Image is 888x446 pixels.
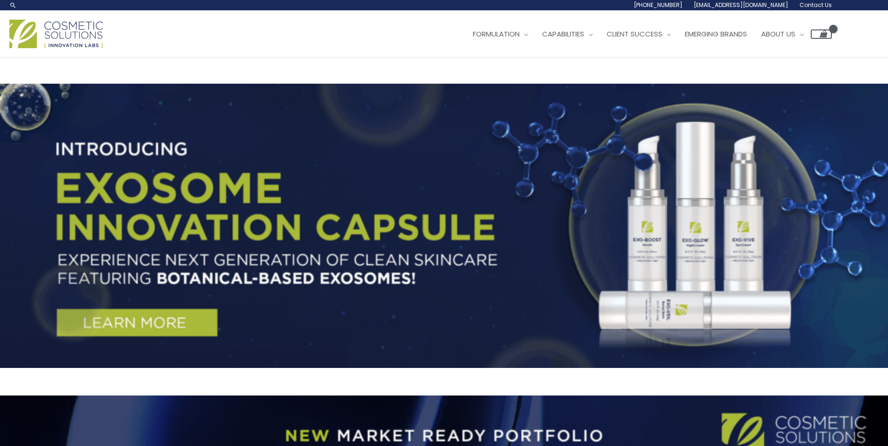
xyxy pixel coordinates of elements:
[685,29,747,39] span: Emerging Brands
[634,1,683,9] span: [PHONE_NUMBER]
[542,29,584,39] span: Capabilities
[607,29,662,39] span: Client Success
[800,1,832,9] span: Contact Us
[473,29,520,39] span: Formulation
[678,20,754,48] a: Emerging Brands
[9,1,17,9] a: Search icon link
[466,20,535,48] a: Formulation
[459,20,832,48] nav: Site Navigation
[811,29,832,39] a: View Shopping Cart, empty
[600,20,678,48] a: Client Success
[535,20,600,48] a: Capabilities
[9,20,103,48] img: Cosmetic Solutions Logo
[694,1,788,9] span: [EMAIL_ADDRESS][DOMAIN_NAME]
[754,20,811,48] a: About Us
[761,29,795,39] span: About Us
